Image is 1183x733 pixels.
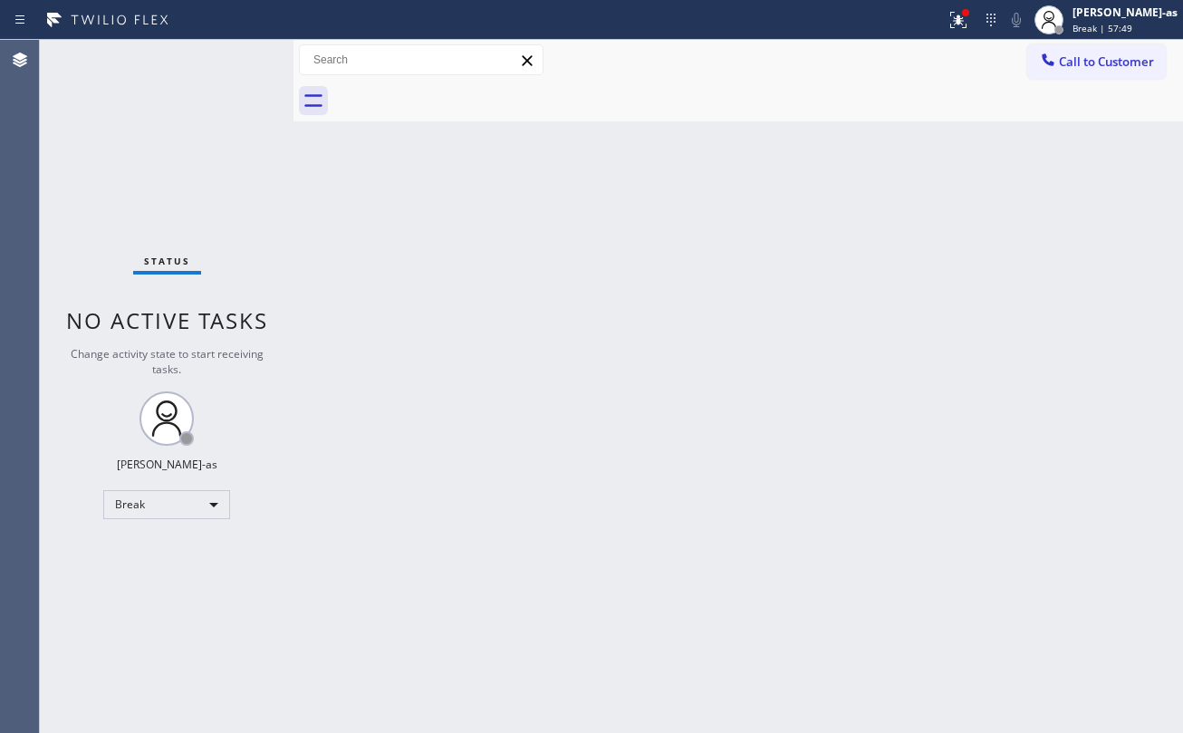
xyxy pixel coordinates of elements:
span: Change activity state to start receiving tasks. [71,346,264,377]
div: [PERSON_NAME]-as [1072,5,1178,20]
div: [PERSON_NAME]-as [117,457,217,472]
span: Call to Customer [1059,53,1154,70]
button: Call to Customer [1027,44,1166,79]
button: Mute [1004,7,1029,33]
span: No active tasks [66,305,268,335]
span: Status [144,255,190,267]
span: Break | 57:49 [1072,22,1132,34]
input: Search [300,45,543,74]
div: Break [103,490,230,519]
